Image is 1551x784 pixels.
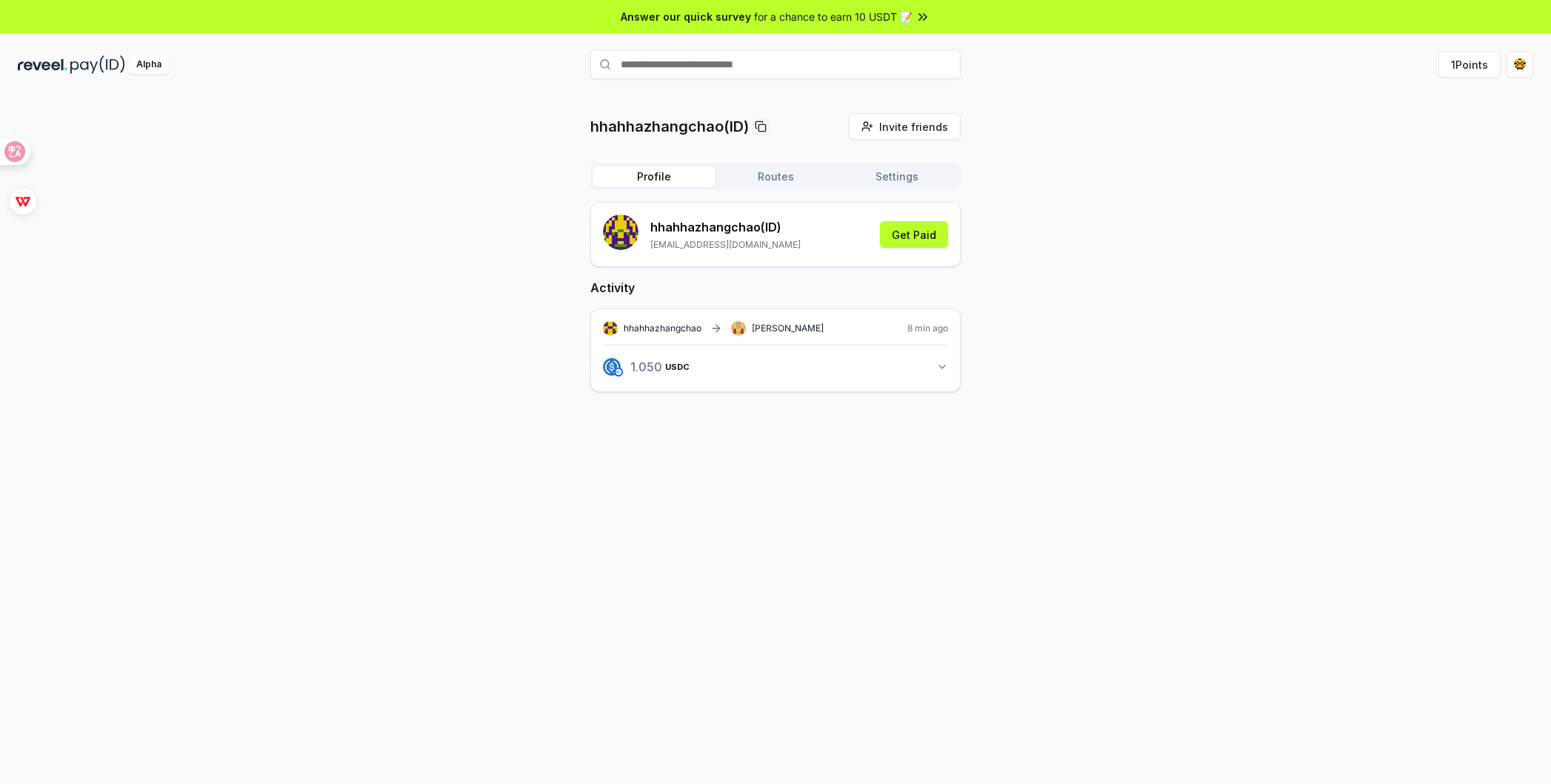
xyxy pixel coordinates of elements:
[752,322,824,334] span: [PERSON_NAME]
[836,166,958,187] button: Settings
[1438,51,1501,78] button: 1Points
[849,113,961,140] button: Invite friends
[907,322,948,334] span: 8 min ago
[603,354,948,379] button: 1.050USDC
[621,9,751,24] span: Answer our quick survey
[880,221,948,248] button: Get Paid
[590,116,749,137] p: hhahhazhangchao(ID)
[650,218,801,236] p: hhahhazhangchao (ID)
[593,166,715,187] button: Profile
[70,55,125,74] img: pay_id
[650,239,801,251] p: [EMAIL_ADDRESS][DOMAIN_NAME]
[624,322,701,334] span: hhahhazhangchao
[590,279,961,297] h2: Activity
[879,119,948,135] span: Invite friends
[603,358,621,376] img: logo.png
[754,9,913,24] span: for a chance to earn 10 USDT 📝
[715,166,836,187] button: Routes
[18,55,67,74] img: reveel_dark
[614,368,623,376] img: base-network.png
[128,55,170,74] div: Alpha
